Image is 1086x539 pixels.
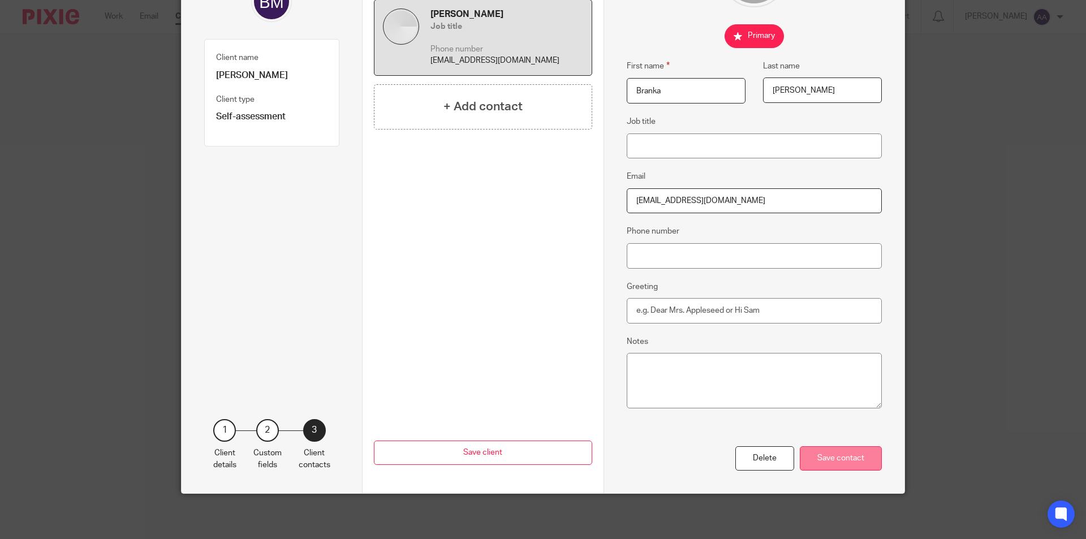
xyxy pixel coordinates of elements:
button: Save client [374,441,592,465]
p: Phone number [430,44,583,55]
p: Self-assessment [216,111,327,123]
label: Greeting [627,281,658,292]
label: First name [627,59,670,72]
img: default.jpg [383,8,419,45]
div: 1 [213,419,236,442]
input: e.g. Dear Mrs. Appleseed or Hi Sam [627,298,882,324]
p: [PERSON_NAME] [216,70,327,81]
div: 3 [303,419,326,442]
p: Custom fields [253,447,282,471]
h4: + Add contact [443,98,523,115]
div: Delete [735,446,794,471]
label: Last name [763,61,800,72]
div: Save contact [800,446,882,471]
label: Phone number [627,226,679,237]
p: [EMAIL_ADDRESS][DOMAIN_NAME] [430,55,583,66]
h4: [PERSON_NAME] [430,8,583,20]
label: Email [627,171,645,182]
label: Client name [216,52,258,63]
h5: Job title [430,21,583,32]
label: Notes [627,336,648,347]
p: Client contacts [299,447,330,471]
label: Job title [627,116,656,127]
p: Client details [213,447,236,471]
label: Client type [216,94,255,105]
div: 2 [256,419,279,442]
